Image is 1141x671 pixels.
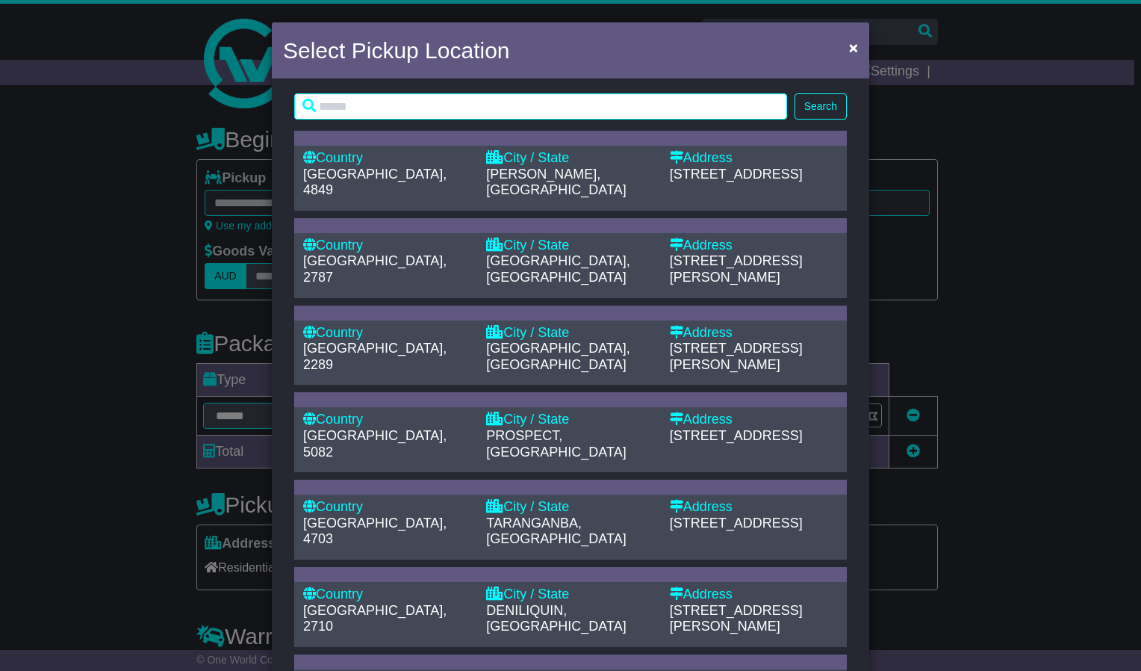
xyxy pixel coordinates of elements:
span: [STREET_ADDRESS] [670,516,803,531]
div: Country [303,150,471,167]
button: Search [795,93,847,120]
span: DENILIQUIN, [GEOGRAPHIC_DATA] [486,603,626,634]
span: TARANGANBA, [GEOGRAPHIC_DATA] [486,516,626,547]
div: Country [303,412,471,428]
div: City / State [486,150,654,167]
div: Country [303,587,471,603]
div: City / State [486,325,654,341]
div: Country [303,238,471,254]
div: Address [670,238,838,254]
span: [GEOGRAPHIC_DATA], 4849 [303,167,447,198]
div: Address [670,150,838,167]
div: Address [670,587,838,603]
div: City / State [486,238,654,254]
div: City / State [486,587,654,603]
div: City / State [486,499,654,516]
div: Country [303,325,471,341]
div: Address [670,499,838,516]
h4: Select Pickup Location [283,34,510,67]
span: PROSPECT, [GEOGRAPHIC_DATA] [486,428,626,460]
span: × [849,39,858,56]
span: [STREET_ADDRESS][PERSON_NAME] [670,341,803,372]
span: [STREET_ADDRESS][PERSON_NAME] [670,603,803,634]
div: Country [303,499,471,516]
span: [GEOGRAPHIC_DATA], 2289 [303,341,447,372]
span: [STREET_ADDRESS] [670,167,803,182]
div: City / State [486,412,654,428]
div: Address [670,412,838,428]
span: [GEOGRAPHIC_DATA], [GEOGRAPHIC_DATA] [486,253,629,285]
span: [GEOGRAPHIC_DATA], 4703 [303,516,447,547]
span: [GEOGRAPHIC_DATA], 2710 [303,603,447,634]
span: [GEOGRAPHIC_DATA], 2787 [303,253,447,285]
span: [PERSON_NAME], [GEOGRAPHIC_DATA] [486,167,626,198]
span: [GEOGRAPHIC_DATA], 5082 [303,428,447,460]
span: [STREET_ADDRESS] [670,428,803,443]
span: [STREET_ADDRESS][PERSON_NAME] [670,253,803,285]
button: Close [842,32,865,63]
span: [GEOGRAPHIC_DATA], [GEOGRAPHIC_DATA] [486,341,629,372]
div: Address [670,325,838,341]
